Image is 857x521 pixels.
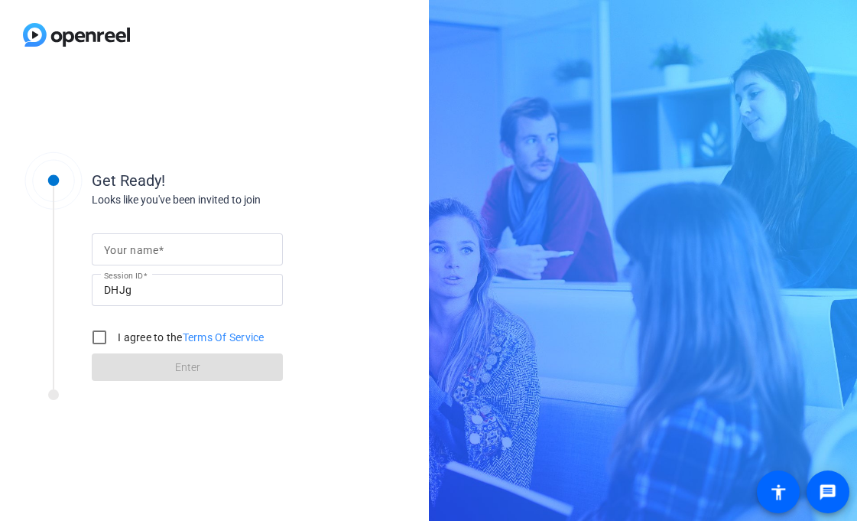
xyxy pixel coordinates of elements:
a: Terms Of Service [183,331,265,344]
div: Get Ready! [92,169,398,192]
mat-icon: message [819,483,837,501]
label: I agree to the [115,330,265,345]
mat-label: Your name [104,244,158,256]
div: Looks like you've been invited to join [92,192,398,208]
mat-icon: accessibility [769,483,787,501]
mat-label: Session ID [104,271,143,280]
